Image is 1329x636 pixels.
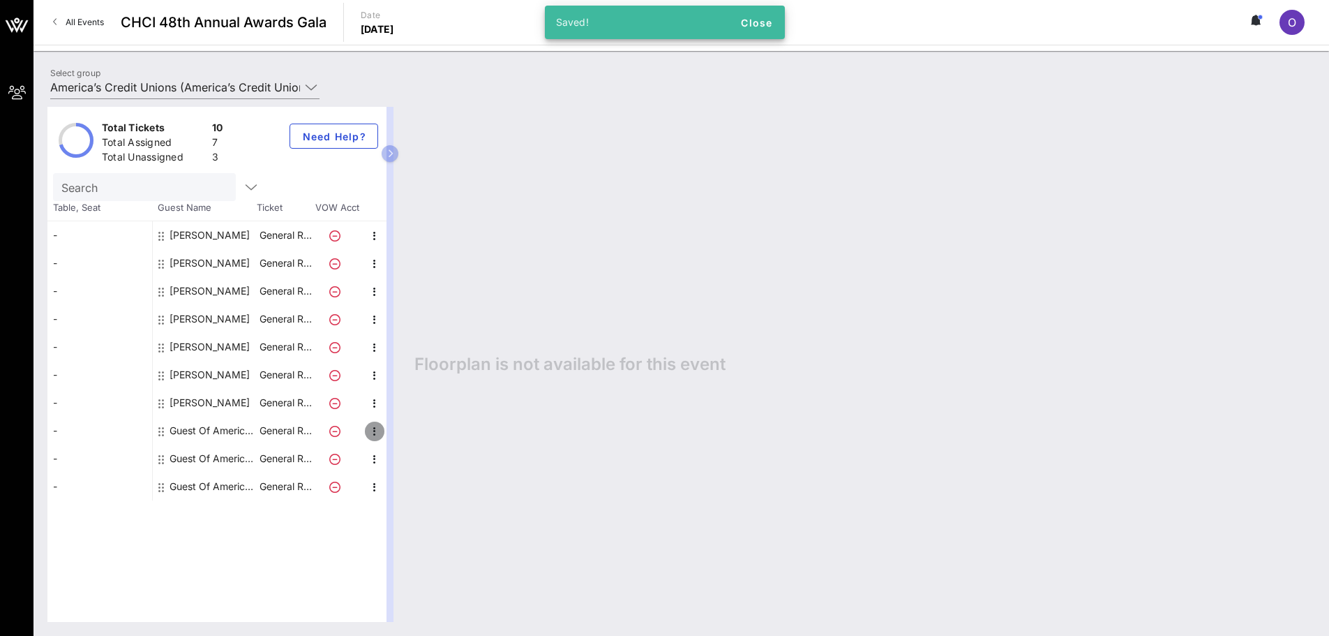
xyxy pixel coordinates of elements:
div: Total Assigned [102,135,207,153]
div: - [47,361,152,389]
span: Guest Name [152,201,257,215]
p: [DATE] [361,22,394,36]
div: 3 [212,150,223,168]
div: Stephanie Cuevas [170,389,250,417]
span: Close [740,17,774,29]
div: O [1279,10,1305,35]
p: General R… [257,249,313,277]
span: Ticket [257,201,313,215]
button: Need Help? [290,124,378,149]
p: General R… [257,417,313,445]
div: - [47,277,152,305]
span: O [1288,15,1296,29]
div: Guest Of America’s Credit Unions [170,417,257,445]
span: Need Help? [301,131,366,142]
p: General R… [257,277,313,305]
div: - [47,389,152,417]
p: General R… [257,221,313,249]
div: - [47,333,152,361]
div: Gordon Holzberg [170,249,250,277]
span: Saved! [556,16,590,28]
div: - [47,305,152,333]
div: Guest Of America’s Credit Unions [170,473,257,501]
p: General R… [257,333,313,361]
p: General R… [257,361,313,389]
span: Table, Seat [47,201,152,215]
div: - [47,473,152,501]
a: All Events [45,11,112,34]
p: General R… [257,389,313,417]
div: Total Unassigned [102,150,207,168]
p: General R… [257,445,313,473]
div: 7 [212,135,223,153]
span: CHCI 48th Annual Awards Gala [121,12,326,33]
div: Grace Sanchez [170,277,250,305]
p: General R… [257,473,313,501]
div: - [47,445,152,473]
div: 10 [212,121,223,138]
div: - [47,221,152,249]
span: Floorplan is not available for this event [414,354,726,375]
p: General R… [257,305,313,333]
span: VOW Acct [313,201,361,215]
label: Select group [50,68,100,78]
div: Guest Of America’s Credit Unions [170,445,257,473]
p: Date [361,8,394,22]
span: All Events [66,17,104,27]
div: Sandrine Maurice [170,361,250,389]
div: Total Tickets [102,121,207,138]
button: Close [735,10,779,35]
div: Juan Fernandez [170,305,250,333]
div: - [47,417,152,445]
div: Robert Suarez [170,333,250,361]
div: - [47,249,152,277]
div: Adrian Velazquez [170,221,250,249]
